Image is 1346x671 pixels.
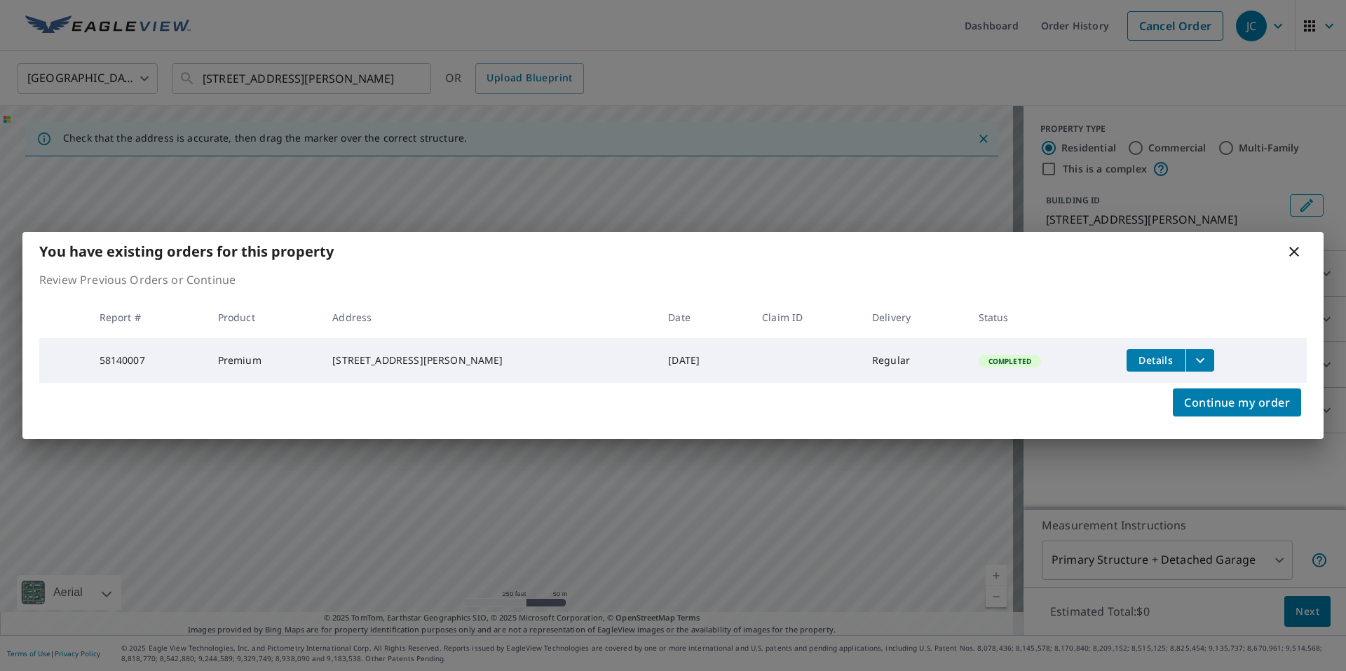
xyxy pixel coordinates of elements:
[39,242,334,261] b: You have existing orders for this property
[657,338,751,383] td: [DATE]
[967,297,1115,338] th: Status
[88,338,207,383] td: 58140007
[1173,388,1301,416] button: Continue my order
[751,297,861,338] th: Claim ID
[88,297,207,338] th: Report #
[39,271,1307,288] p: Review Previous Orders or Continue
[207,338,322,383] td: Premium
[980,356,1040,366] span: Completed
[657,297,751,338] th: Date
[861,338,967,383] td: Regular
[207,297,322,338] th: Product
[861,297,967,338] th: Delivery
[1135,353,1177,367] span: Details
[1185,349,1214,372] button: filesDropdownBtn-58140007
[1127,349,1185,372] button: detailsBtn-58140007
[321,297,657,338] th: Address
[332,353,646,367] div: [STREET_ADDRESS][PERSON_NAME]
[1184,393,1290,412] span: Continue my order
